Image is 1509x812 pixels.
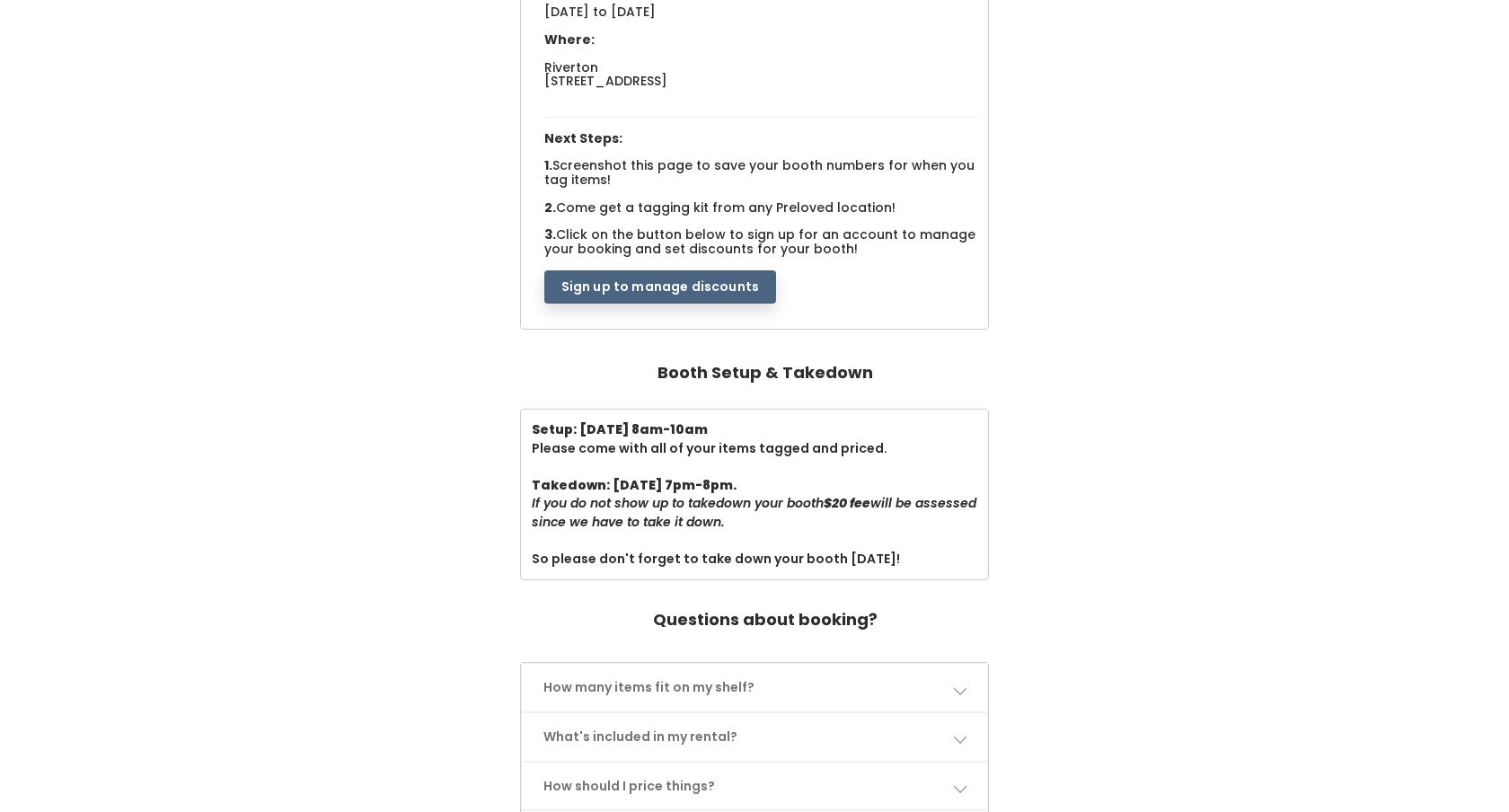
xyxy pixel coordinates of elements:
span: Click on the button below to sign up for an account to manage your booking and set discounts for ... [544,225,975,257]
span: [DATE] to [DATE] [544,3,656,21]
span: Next Steps: [544,129,622,147]
h4: Questions about booking? [653,602,878,638]
a: What's included in my rental? [522,713,988,761]
button: Sign up to manage discounts [544,270,776,304]
i: If you do not show up to takedown your booth will be assessed since we have to take it down. [532,494,976,531]
a: Sign up to manage discounts [544,277,776,295]
b: Takedown: [DATE] 7pm-8pm. [532,476,737,494]
span: Come get a tagging kit from any Preloved location! [556,199,896,216]
a: How many items fit on my shelf? [522,664,988,711]
span: Riverton [STREET_ADDRESS] [544,58,667,90]
span: Where: [544,31,595,49]
b: $20 fee [824,494,870,512]
h4: Booth Setup & Takedown [657,355,873,391]
a: How should I price things? [522,763,988,810]
b: Setup: [DATE] 8am-10am [532,420,708,438]
div: Please come with all of your items tagged and priced. So please don't forget to take down your bo... [532,420,978,569]
span: Screenshot this page to save your booth numbers for when you tag items! [544,156,975,188]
